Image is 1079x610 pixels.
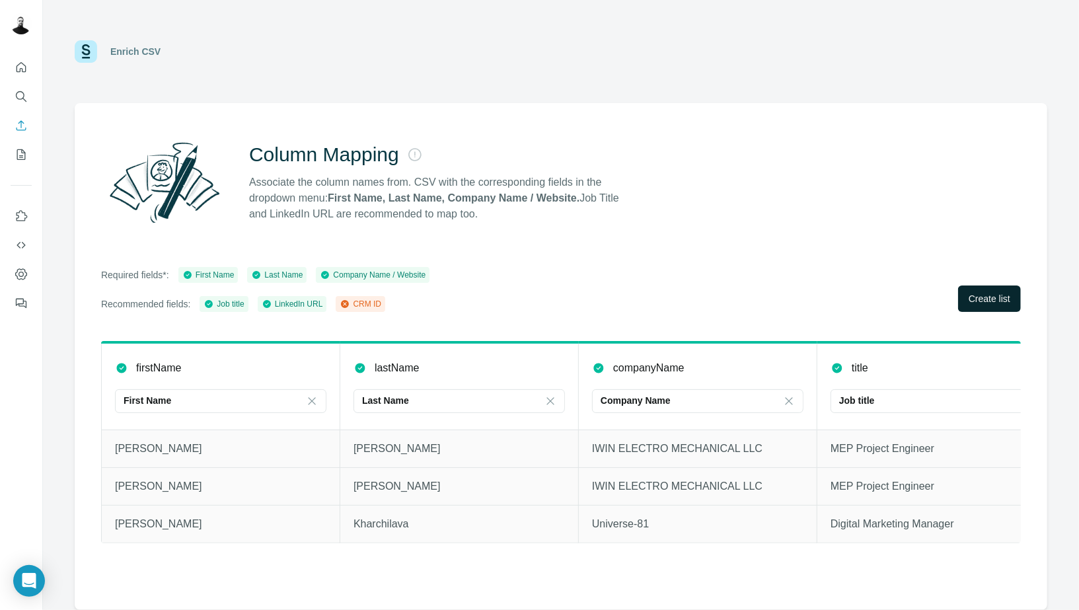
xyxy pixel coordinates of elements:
[101,297,190,311] p: Recommended fields:
[136,360,181,376] p: firstName
[353,516,565,532] p: Kharchilava
[592,441,803,457] p: IWIN ELECTRO MECHANICAL LLC
[115,516,326,532] p: [PERSON_NAME]
[958,286,1021,312] button: Create list
[101,268,169,282] p: Required fields*:
[251,269,303,281] div: Last Name
[11,114,32,137] button: Enrich CSV
[75,40,97,63] img: Surfe Logo
[353,441,565,457] p: [PERSON_NAME]
[249,143,399,167] h2: Column Mapping
[362,394,409,407] p: Last Name
[831,516,1042,532] p: Digital Marketing Manager
[969,292,1010,305] span: Create list
[182,269,235,281] div: First Name
[320,269,426,281] div: Company Name / Website
[11,262,32,286] button: Dashboard
[601,394,671,407] p: Company Name
[11,143,32,167] button: My lists
[124,394,171,407] p: First Name
[115,441,326,457] p: [PERSON_NAME]
[11,13,32,34] img: Avatar
[13,565,45,597] div: Open Intercom Messenger
[328,192,579,204] strong: First Name, Last Name, Company Name / Website.
[831,441,1042,457] p: MEP Project Engineer
[262,298,323,310] div: LinkedIn URL
[613,360,685,376] p: companyName
[839,394,875,407] p: Job title
[204,298,244,310] div: Job title
[353,478,565,494] p: [PERSON_NAME]
[592,478,803,494] p: IWIN ELECTRO MECHANICAL LLC
[11,56,32,79] button: Quick start
[11,204,32,228] button: Use Surfe on LinkedIn
[11,291,32,315] button: Feedback
[852,360,868,376] p: title
[592,516,803,532] p: Universe-81
[375,360,420,376] p: lastName
[101,135,228,230] img: Surfe Illustration - Column Mapping
[115,478,326,494] p: [PERSON_NAME]
[110,45,161,58] div: Enrich CSV
[831,478,1042,494] p: MEP Project Engineer
[249,174,631,222] p: Associate the column names from. CSV with the corresponding fields in the dropdown menu: Job Titl...
[11,85,32,108] button: Search
[340,298,381,310] div: CRM ID
[11,233,32,257] button: Use Surfe API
